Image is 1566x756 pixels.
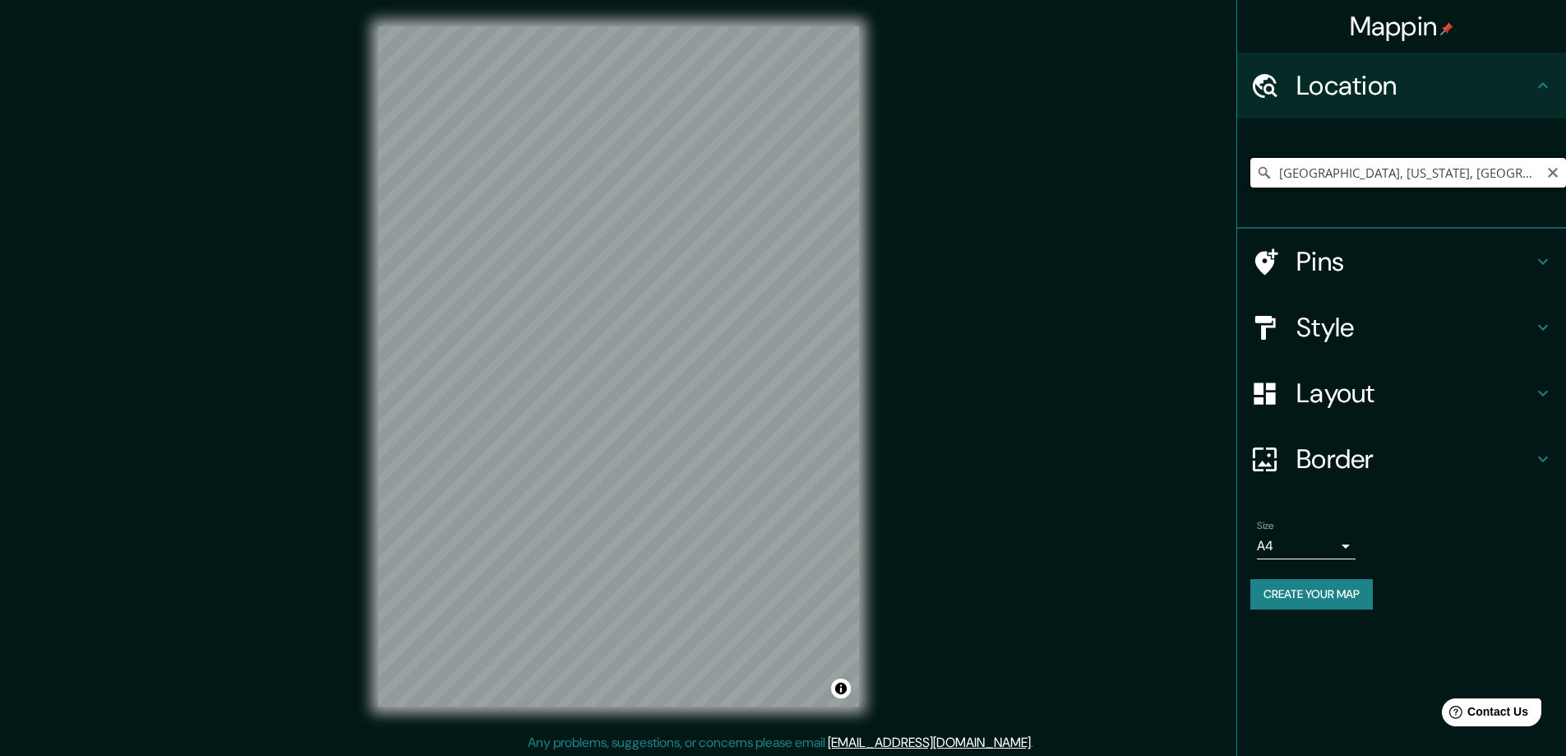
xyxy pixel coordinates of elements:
div: . [1036,733,1039,753]
div: Style [1237,295,1566,360]
button: Clear [1546,164,1559,179]
h4: Border [1296,443,1533,475]
iframe: Help widget launcher [1420,692,1548,738]
label: Size [1257,519,1274,533]
h4: Location [1296,69,1533,102]
img: pin-icon.png [1440,22,1453,35]
a: [EMAIL_ADDRESS][DOMAIN_NAME] [828,734,1031,751]
h4: Mappin [1350,10,1454,43]
h4: Style [1296,311,1533,344]
button: Create your map [1250,579,1373,610]
div: A4 [1257,533,1356,559]
p: Any problems, suggestions, or concerns please email . [528,733,1033,753]
button: Toggle attribution [831,679,851,698]
h4: Pins [1296,245,1533,278]
div: . [1033,733,1036,753]
div: Pins [1237,229,1566,295]
div: Border [1237,426,1566,492]
canvas: Map [378,26,859,707]
input: Pick your city or area [1250,158,1566,188]
div: Location [1237,53,1566,118]
div: Layout [1237,360,1566,426]
h4: Layout [1296,377,1533,410]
